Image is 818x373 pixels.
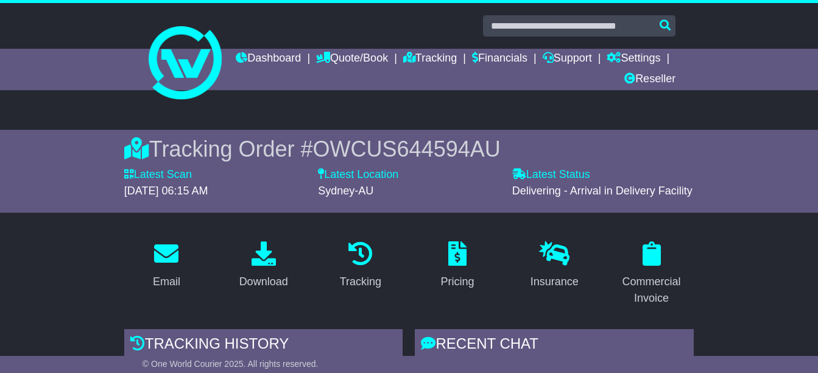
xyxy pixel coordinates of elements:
[124,329,403,362] div: Tracking history
[145,237,188,294] a: Email
[523,237,587,294] a: Insurance
[403,49,457,69] a: Tracking
[316,49,388,69] a: Quote/Book
[124,168,192,182] label: Latest Scan
[512,185,693,197] span: Delivering - Arrival in Delivery Facility
[340,274,381,290] div: Tracking
[318,185,373,197] span: Sydney-AU
[318,168,398,182] label: Latest Location
[472,49,527,69] a: Financials
[609,237,694,311] a: Commercial Invoice
[415,329,694,362] div: RECENT CHAT
[433,237,482,294] a: Pricing
[607,49,660,69] a: Settings
[239,274,288,290] div: Download
[143,359,319,369] span: © One World Courier 2025. All rights reserved.
[153,274,180,290] div: Email
[441,274,474,290] div: Pricing
[236,49,301,69] a: Dashboard
[124,185,208,197] span: [DATE] 06:15 AM
[624,69,675,90] a: Reseller
[512,168,590,182] label: Latest Status
[124,136,694,162] div: Tracking Order #
[313,137,501,162] span: OWCUS644594AU
[531,274,579,290] div: Insurance
[332,237,389,294] a: Tracking
[231,237,296,294] a: Download
[543,49,592,69] a: Support
[617,274,686,307] div: Commercial Invoice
